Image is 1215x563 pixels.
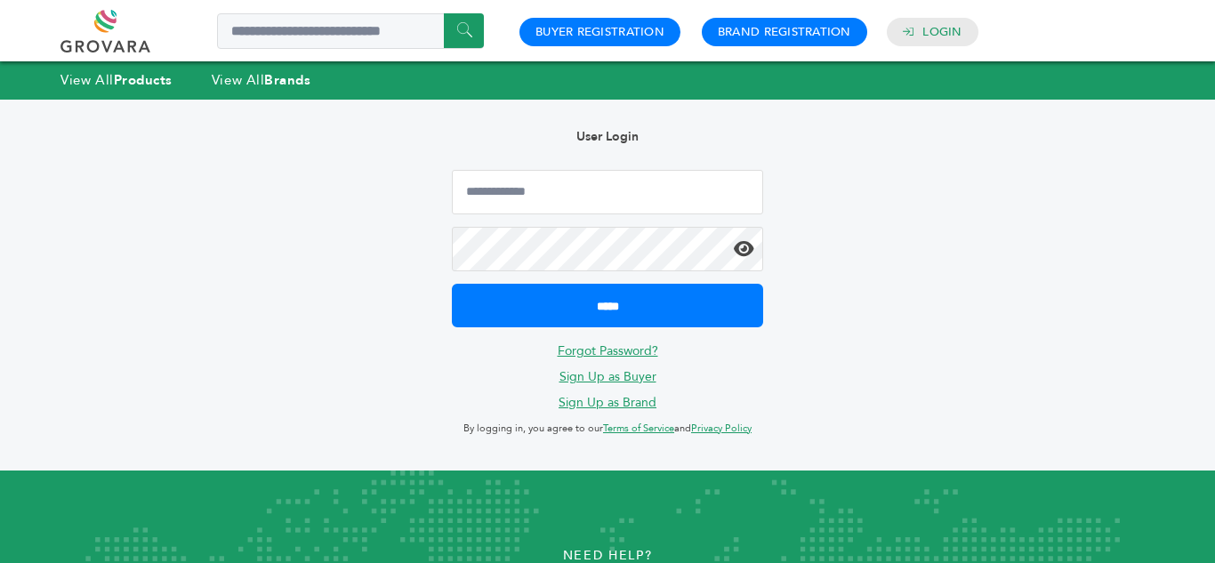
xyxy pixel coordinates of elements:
[264,71,310,89] strong: Brands
[558,342,658,359] a: Forgot Password?
[559,394,656,411] a: Sign Up as Brand
[452,418,763,439] p: By logging in, you agree to our and
[603,422,674,435] a: Terms of Service
[60,71,173,89] a: View AllProducts
[922,24,962,40] a: Login
[559,368,656,385] a: Sign Up as Buyer
[718,24,851,40] a: Brand Registration
[535,24,664,40] a: Buyer Registration
[114,71,173,89] strong: Products
[691,422,752,435] a: Privacy Policy
[452,170,763,214] input: Email Address
[452,227,763,271] input: Password
[217,13,484,49] input: Search a product or brand...
[576,128,639,145] b: User Login
[212,71,311,89] a: View AllBrands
